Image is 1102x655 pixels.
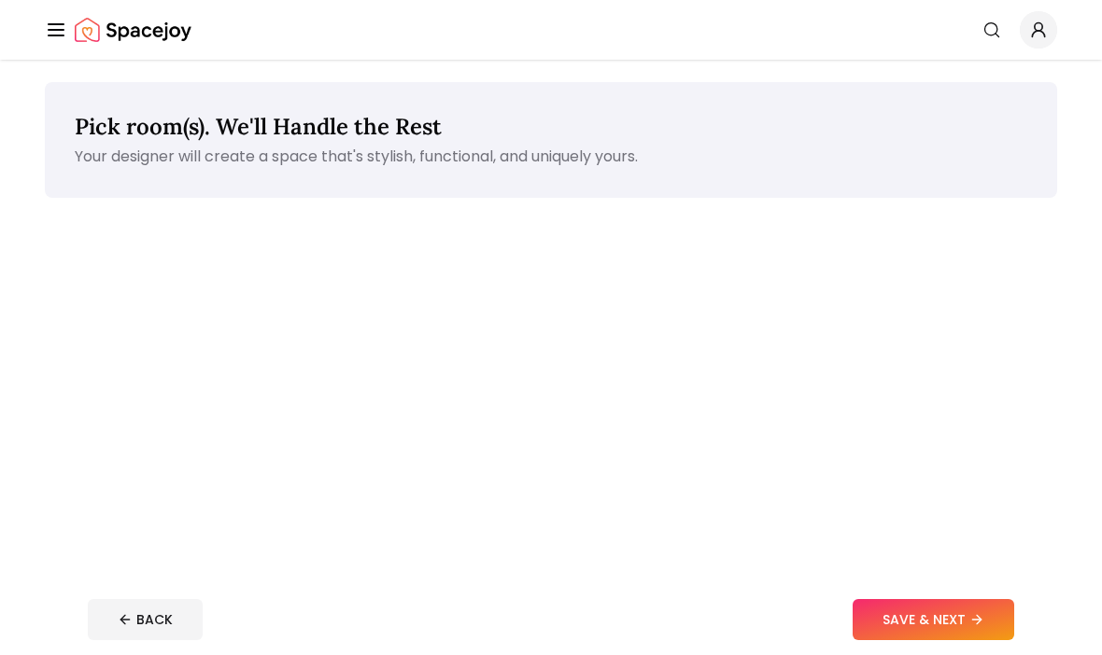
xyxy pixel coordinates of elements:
span: Pick room(s). We'll Handle the Rest [75,112,442,141]
a: Spacejoy [75,11,191,49]
button: SAVE & NEXT [853,599,1014,640]
img: Spacejoy Logo [75,11,191,49]
button: BACK [88,599,203,640]
p: Your designer will create a space that's stylish, functional, and uniquely yours. [75,146,1027,168]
